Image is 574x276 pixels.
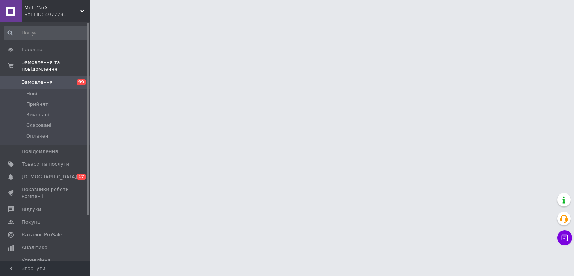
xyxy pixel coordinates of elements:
[77,174,86,180] span: 17
[22,161,69,168] span: Товари та послуги
[24,11,90,18] div: Ваш ID: 4077791
[22,79,53,86] span: Замовлення
[26,91,37,97] span: Нові
[4,26,88,40] input: Пошук
[22,219,42,226] span: Покупці
[22,186,69,200] span: Показники роботи компанії
[26,111,49,118] span: Виконані
[22,148,58,155] span: Повідомлення
[22,206,41,213] span: Відгуки
[26,122,52,129] span: Скасовані
[22,244,47,251] span: Аналітика
[22,231,62,238] span: Каталог ProSale
[77,79,86,85] span: 99
[557,230,572,245] button: Чат з покупцем
[22,257,69,270] span: Управління сайтом
[26,133,50,139] span: Оплачені
[26,101,49,108] span: Прийняті
[22,59,90,73] span: Замовлення та повідомлення
[22,174,77,180] span: [DEMOGRAPHIC_DATA]
[22,46,43,53] span: Головна
[24,4,80,11] span: MotoCarX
